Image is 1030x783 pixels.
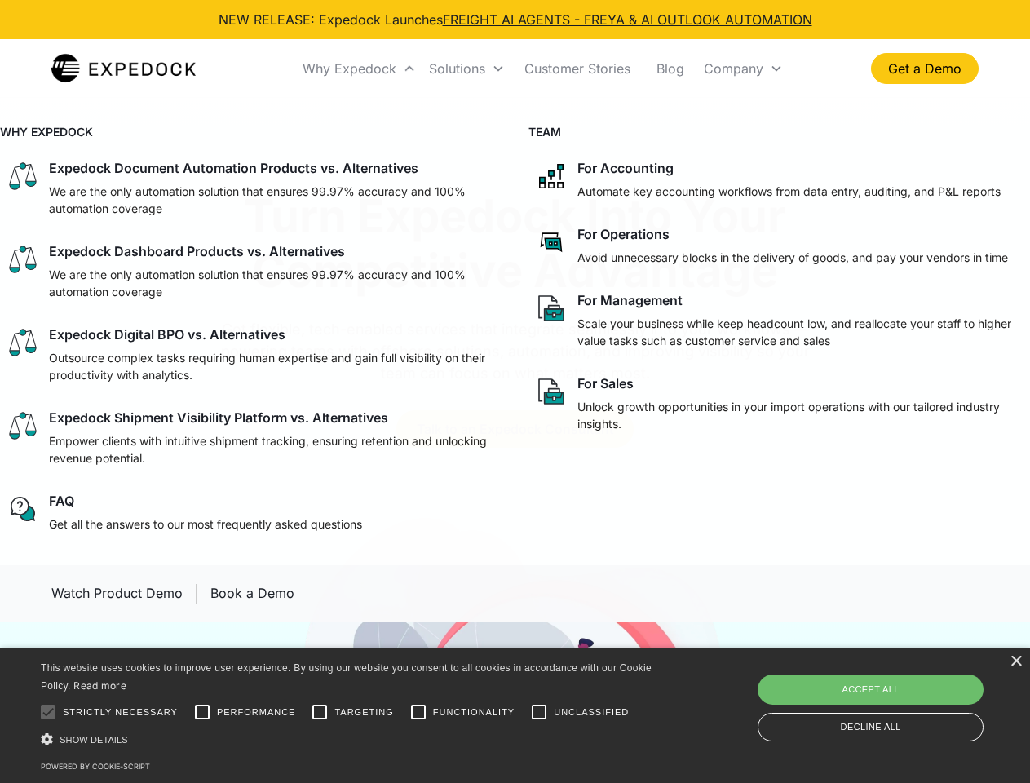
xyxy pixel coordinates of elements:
p: Avoid unnecessary blocks in the delivery of goods, and pay your vendors in time [577,249,1008,266]
div: Why Expedock [303,60,396,77]
div: For Operations [577,226,670,242]
div: FAQ [49,493,74,509]
a: Read more [73,679,126,692]
div: Solutions [422,41,511,96]
img: network like icon [535,160,568,192]
img: regular chat bubble icon [7,493,39,525]
div: Expedock Shipment Visibility Platform vs. Alternatives [49,409,388,426]
a: Get a Demo [871,53,979,84]
p: We are the only automation solution that ensures 99.97% accuracy and 100% automation coverage [49,183,496,217]
iframe: Chat Widget [758,607,1030,783]
div: Book a Demo [210,585,294,601]
a: open lightbox [51,578,183,608]
img: scale icon [7,160,39,192]
img: scale icon [7,243,39,276]
img: paper and bag icon [535,292,568,325]
span: This website uses cookies to improve user experience. By using our website you consent to all coo... [41,662,652,692]
img: rectangular chat bubble icon [535,226,568,259]
span: Strictly necessary [63,706,178,719]
div: For Sales [577,375,634,391]
a: FREIGHT AI AGENTS - FREYA & AI OUTLOOK AUTOMATION [443,11,812,28]
p: Scale your business while keep headcount low, and reallocate your staff to higher value tasks suc... [577,315,1024,349]
img: Expedock Logo [51,52,196,85]
div: Company [697,41,789,96]
img: scale icon [7,409,39,442]
div: For Management [577,292,683,308]
a: Customer Stories [511,41,643,96]
span: Performance [217,706,296,719]
a: home [51,52,196,85]
div: Show details [41,731,657,748]
div: For Accounting [577,160,674,176]
span: Show details [60,735,128,745]
div: Watch Product Demo [51,585,183,601]
p: We are the only automation solution that ensures 99.97% accuracy and 100% automation coverage [49,266,496,300]
div: Expedock Document Automation Products vs. Alternatives [49,160,418,176]
div: Expedock Dashboard Products vs. Alternatives [49,243,345,259]
span: Unclassified [554,706,629,719]
a: Book a Demo [210,578,294,608]
span: Targeting [334,706,393,719]
a: Powered by cookie-script [41,762,150,771]
p: Automate key accounting workflows from data entry, auditing, and P&L reports [577,183,1001,200]
p: Empower clients with intuitive shipment tracking, ensuring retention and unlocking revenue potent... [49,432,496,467]
img: scale icon [7,326,39,359]
div: Expedock Digital BPO vs. Alternatives [49,326,285,343]
p: Unlock growth opportunities in your import operations with our tailored industry insights. [577,398,1024,432]
div: NEW RELEASE: Expedock Launches [219,10,812,29]
div: Company [704,60,763,77]
p: Outsource complex tasks requiring human expertise and gain full visibility on their productivity ... [49,349,496,383]
div: Why Expedock [296,41,422,96]
img: paper and bag icon [535,375,568,408]
span: Functionality [433,706,515,719]
a: Blog [643,41,697,96]
p: Get all the answers to our most frequently asked questions [49,515,362,533]
div: Solutions [429,60,485,77]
